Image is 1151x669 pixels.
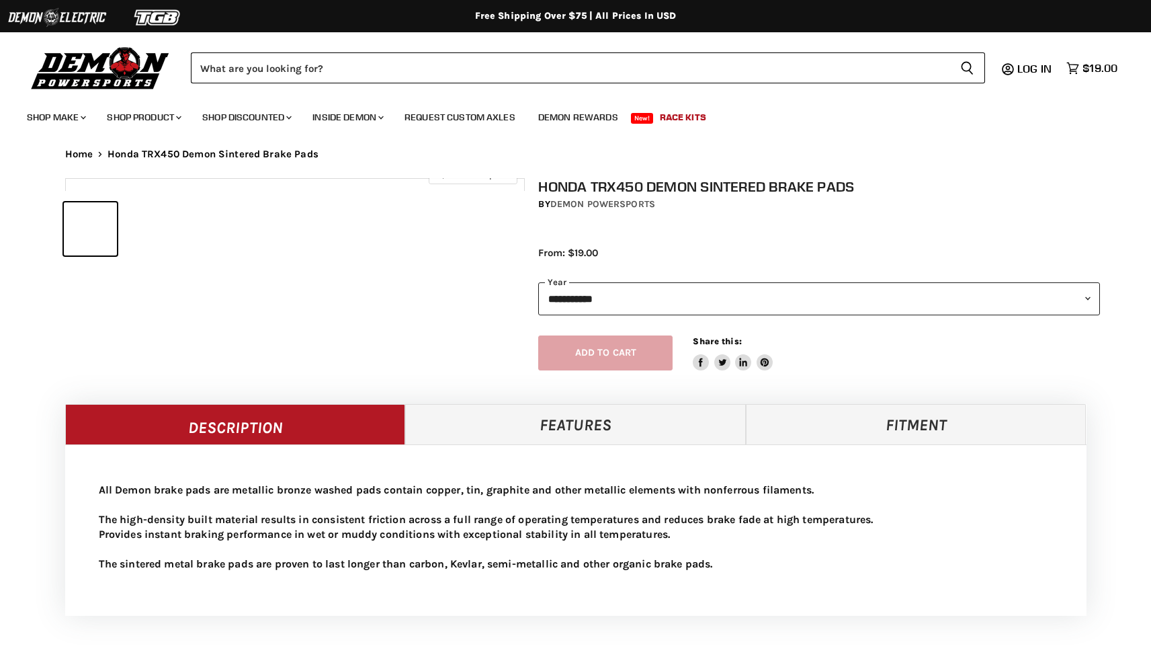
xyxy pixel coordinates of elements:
span: Share this: [693,336,741,346]
span: From: $19.00 [538,247,598,259]
span: $19.00 [1082,62,1117,75]
p: All Demon brake pads are metallic bronze washed pads contain copper, tin, graphite and other meta... [99,483,1053,572]
a: Fitment [746,404,1086,444]
img: Demon Powersports [27,44,174,91]
form: Product [191,52,985,83]
a: Demon Powersports [550,198,655,210]
a: Description [65,404,406,444]
img: Demon Electric Logo 2 [7,5,108,30]
a: Shop Product [97,104,189,131]
a: $19.00 [1060,58,1124,78]
a: Log in [1011,63,1060,75]
span: Honda TRX450 Demon Sintered Brake Pads [108,149,318,160]
a: Home [65,149,93,160]
select: year [538,282,1100,315]
input: Search [191,52,949,83]
span: Click to expand [435,169,510,180]
button: Honda TRX450 Demon Sintered Brake Pads thumbnail [64,202,117,255]
a: Race Kits [650,104,716,131]
a: Features [405,404,746,444]
span: Log in [1017,62,1052,75]
button: Search [949,52,985,83]
button: Honda TRX450 Demon Sintered Brake Pads thumbnail [121,202,174,255]
a: Shop Make [17,104,94,131]
a: Shop Discounted [192,104,300,131]
h1: Honda TRX450 Demon Sintered Brake Pads [538,178,1100,195]
a: Inside Demon [302,104,392,131]
aside: Share this: [693,336,773,371]
a: Request Custom Axles [394,104,525,131]
a: Demon Rewards [528,104,628,131]
ul: Main menu [17,98,1114,131]
div: Free Shipping Over $75 | All Prices In USD [38,10,1113,22]
div: by [538,197,1100,212]
span: New! [631,113,654,124]
nav: Breadcrumbs [38,149,1113,160]
img: TGB Logo 2 [108,5,208,30]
